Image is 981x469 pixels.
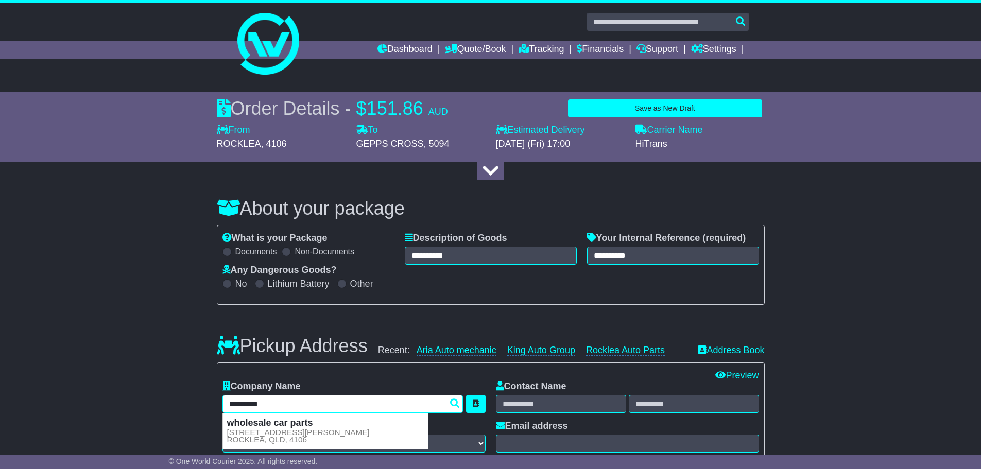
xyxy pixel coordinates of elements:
label: Other [350,279,373,290]
div: HiTrans [635,138,765,150]
div: Order Details - [217,97,448,119]
label: Company Name [222,381,301,392]
span: , 5094 [424,138,450,149]
label: Estimated Delivery [496,125,625,136]
span: AUD [428,107,448,117]
label: Description of Goods [405,233,507,244]
a: Settings [691,41,736,59]
label: From [217,125,250,136]
a: Dashboard [377,41,433,59]
label: Any Dangerous Goods? [222,265,337,276]
a: Address Book [698,345,764,356]
a: Financials [577,41,624,59]
h3: About your package [217,198,765,219]
label: Contact Name [496,381,566,392]
a: Support [636,41,678,59]
button: Save as New Draft [568,99,762,117]
h3: Pickup Address [217,336,368,356]
label: Email address [496,421,568,432]
a: Quote/Book [445,41,506,59]
a: Aria Auto mechanic [417,345,496,356]
span: 151.86 [367,98,423,119]
label: To [356,125,378,136]
small: [STREET_ADDRESS][PERSON_NAME] ROCKLEA, QLD, 4106 [227,429,370,443]
a: Tracking [519,41,564,59]
span: $ [356,98,367,119]
label: Non-Documents [295,247,354,256]
label: Documents [235,247,277,256]
div: [DATE] (Fri) 17:00 [496,138,625,150]
strong: wholesale car parts [227,418,313,428]
span: © One World Courier 2025. All rights reserved. [169,457,318,465]
label: Lithium Battery [268,279,330,290]
label: What is your Package [222,233,328,244]
span: ROCKLEA [217,138,261,149]
a: Preview [715,370,759,380]
a: King Auto Group [507,345,575,356]
label: Carrier Name [635,125,703,136]
span: GEPPS CROSS [356,138,424,149]
label: No [235,279,247,290]
div: Recent: [378,345,689,356]
span: , 4106 [261,138,287,149]
a: Rocklea Auto Parts [586,345,665,356]
label: Your Internal Reference (required) [587,233,746,244]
